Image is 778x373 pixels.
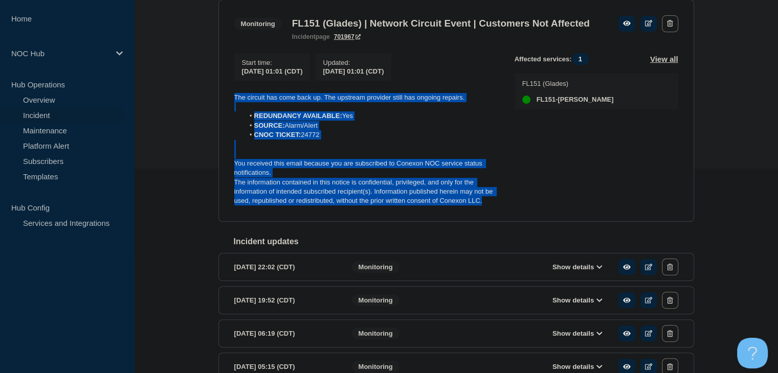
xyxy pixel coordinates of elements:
h2: Incident updates [234,237,694,246]
button: View all [650,53,678,65]
p: The information contained in this notice is confidential, privileged, and only for the informatio... [234,178,498,206]
span: incident [292,33,316,40]
p: You received this email because you are subscribed to Conexon NOC service status notifications. [234,159,498,178]
p: FL151 (Glades) [522,80,614,87]
div: [DATE] 01:01 (CDT) [323,66,384,75]
span: Monitoring [234,18,282,30]
button: Show details [549,362,606,371]
span: Monitoring [352,361,399,372]
span: Affected services: [515,53,594,65]
p: page [292,33,330,40]
p: Updated : [323,59,384,66]
span: FL151-[PERSON_NAME] [537,96,614,104]
strong: SOURCE: [254,122,285,129]
span: Monitoring [352,328,399,339]
p: The circuit has come back up. The upstream provider still has ongoing repairs. [234,93,498,102]
div: [DATE] 06:19 (CDT) [234,325,337,342]
li: Alarm/Alert [244,121,498,130]
button: Show details [549,296,606,305]
iframe: Help Scout Beacon - Open [737,338,768,368]
button: Show details [549,329,606,338]
strong: CNOC TICKET: [254,131,301,138]
li: Yes [244,111,498,121]
span: Monitoring [352,261,399,273]
li: 24772 [244,130,498,139]
strong: REDUNDANCY AVAILABLE: [254,112,342,120]
span: 1 [572,53,589,65]
p: Start time : [242,59,303,66]
div: [DATE] 19:52 (CDT) [234,292,337,309]
div: up [522,96,530,104]
span: Monitoring [352,294,399,306]
span: [DATE] 01:01 (CDT) [242,67,303,75]
a: 701967 [334,33,361,40]
button: Show details [549,263,606,271]
p: NOC Hub [11,49,109,58]
div: [DATE] 22:02 (CDT) [234,259,337,275]
h3: FL151 (Glades) | Network Circuit Event | Customers Not Affected [292,18,590,29]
